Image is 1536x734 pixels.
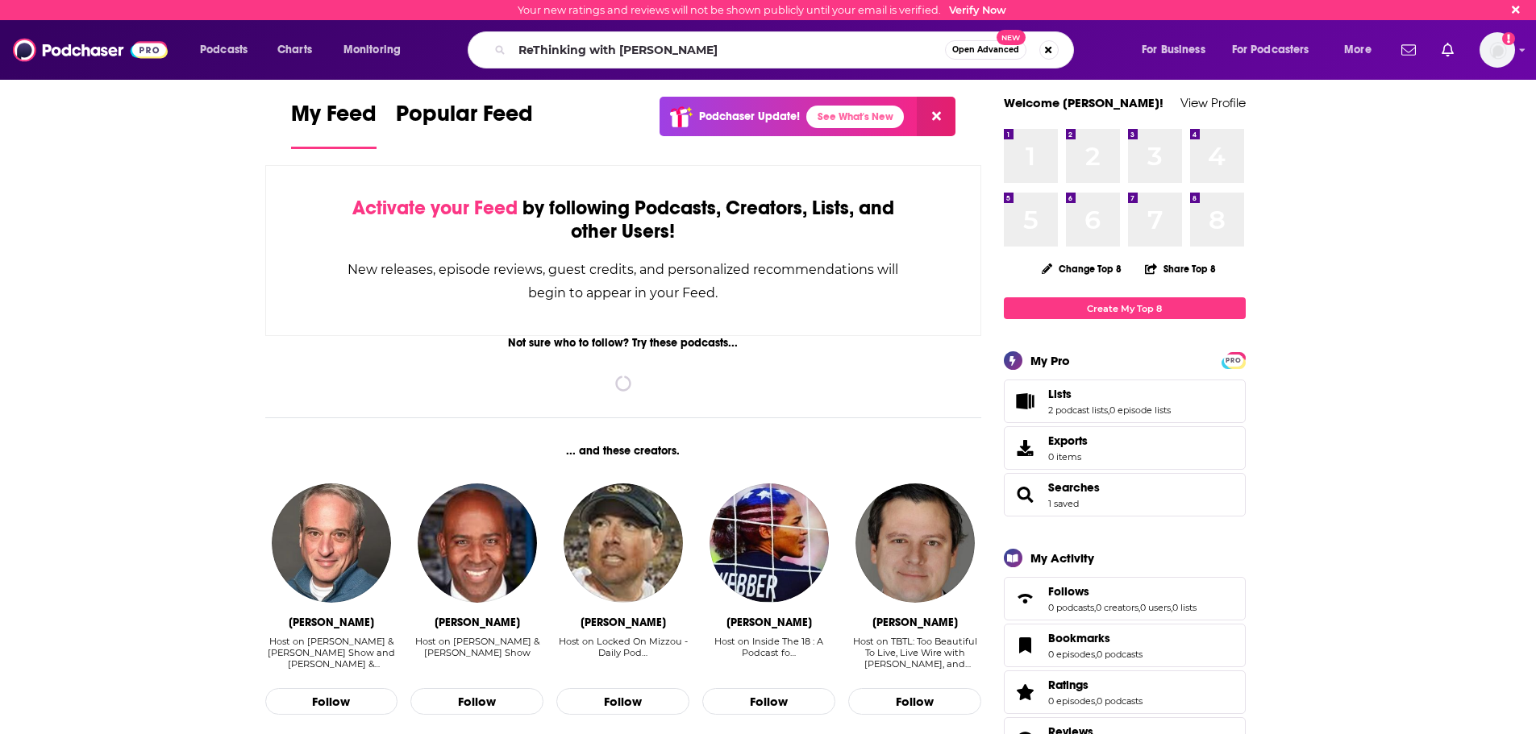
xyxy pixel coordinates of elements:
[1172,602,1197,613] a: 0 lists
[1480,32,1515,68] img: User Profile
[1004,95,1163,110] a: Welcome [PERSON_NAME]!
[332,37,422,63] button: open menu
[1004,379,1246,423] span: Lists
[1142,39,1205,61] span: For Business
[265,636,398,670] div: Host on [PERSON_NAME] & [PERSON_NAME] Show and [PERSON_NAME] & [PERSON_NAME] Show
[1344,39,1372,61] span: More
[702,636,835,658] div: Host on Inside The 18 : A Podcast fo…
[997,30,1026,45] span: New
[518,4,1006,16] div: Your new ratings and reviews will not be shown publicly until your email is verified.
[1138,602,1140,613] span: ,
[949,4,1006,16] a: Verify Now
[1009,483,1042,506] a: Searches
[855,483,975,603] img: Luke Burbank
[1048,387,1072,401] span: Lists
[556,636,689,658] div: Host on Locked On Mizzou - Daily Pod…
[702,636,835,670] div: Host on Inside The 18 : A Podcast fo…
[1180,95,1246,110] a: View Profile
[418,483,537,603] img: Marshall Harris
[1030,550,1094,566] div: My Activity
[1333,37,1392,63] button: open menu
[1048,602,1094,613] a: 0 podcasts
[1004,577,1246,620] span: Follows
[289,616,374,629] div: Dan Bernstein
[710,483,829,603] img: Saskia Webber
[1232,39,1309,61] span: For Podcasters
[1395,36,1422,64] a: Show notifications dropdown
[1224,355,1243,367] span: PRO
[1048,498,1079,509] a: 1 saved
[1109,404,1171,416] a: 0 episode lists
[1222,37,1333,63] button: open menu
[806,106,904,128] a: See What's New
[1009,634,1042,657] a: Bookmarks
[265,688,398,715] button: Follow
[1048,584,1089,599] span: Follows
[952,46,1019,54] span: Open Advanced
[1004,426,1246,470] a: Exports
[265,636,398,670] div: Host on Rahimi, Harris & Grote Show and Rahimi & Harris Show
[556,636,689,670] div: Host on Locked On Mizzou - Daily Pod…
[189,37,268,63] button: open menu
[1048,678,1089,692] span: Ratings
[410,688,543,715] button: Follow
[1009,587,1042,610] a: Follows
[1032,259,1132,279] button: Change Top 8
[1140,602,1171,613] a: 0 users
[1130,37,1226,63] button: open menu
[726,616,812,629] div: Saskia Webber
[396,100,533,137] span: Popular Feed
[1144,253,1217,284] button: Share Top 8
[556,688,689,715] button: Follow
[1004,624,1246,667] span: Bookmarks
[1048,451,1088,462] span: 0 items
[1048,631,1143,645] a: Bookmarks
[848,636,981,670] div: Host on TBTL: Too Beautiful To Live, Live Wire with Luke Burbank, and McMillan Men
[1048,433,1088,448] span: Exports
[1095,649,1097,660] span: ,
[1004,473,1246,516] span: Searches
[1048,387,1171,401] a: Lists
[581,616,666,629] div: John Miller
[396,100,533,149] a: Popular Feed
[1048,404,1108,416] a: 2 podcast lists
[291,100,377,137] span: My Feed
[265,336,982,350] div: Not sure who to follow? Try these podcasts...
[1096,602,1138,613] a: 0 creators
[1048,695,1095,707] a: 0 episodes
[1030,353,1070,368] div: My Pro
[1048,649,1095,660] a: 0 episodes
[1048,631,1110,645] span: Bookmarks
[1009,437,1042,459] span: Exports
[435,616,520,629] div: Marshall Harris
[272,483,391,603] img: Dan Bernstein
[265,444,982,458] div: ... and these creators.
[483,31,1089,68] div: Search podcasts, credits, & more...
[564,483,683,603] a: John Miller
[945,40,1026,60] button: Open AdvancedNew
[13,35,168,65] img: Podchaser - Follow, Share and Rate Podcasts
[1094,602,1096,613] span: ,
[702,688,835,715] button: Follow
[1097,695,1143,707] a: 0 podcasts
[277,39,312,61] span: Charts
[848,688,981,715] button: Follow
[1097,649,1143,660] a: 0 podcasts
[1224,354,1243,366] a: PRO
[347,258,901,305] div: New releases, episode reviews, guest credits, and personalized recommendations will begin to appe...
[1480,32,1515,68] span: Logged in as celadonmarketing
[343,39,401,61] span: Monitoring
[410,636,543,670] div: Host on Rahimi, Harris & Grote Show
[1009,390,1042,413] a: Lists
[1048,678,1143,692] a: Ratings
[291,100,377,149] a: My Feed
[872,616,958,629] div: Luke Burbank
[1048,480,1100,495] a: Searches
[267,37,322,63] a: Charts
[848,636,981,670] div: Host on TBTL: Too Beautiful To Live, Live Wire with [PERSON_NAME], and [PERSON_NAME] Men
